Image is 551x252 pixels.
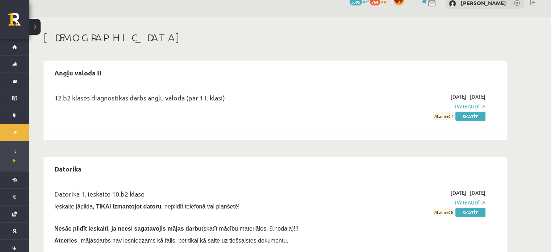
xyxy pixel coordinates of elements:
a: Skatīt [455,208,485,217]
span: Pārbaudīta [349,103,485,110]
span: Atzīme: 8 [433,208,454,216]
a: Rīgas 1. Tālmācības vidusskola [8,13,29,31]
span: Atzīme: 7 [433,112,454,120]
span: (skatīt mācību materiālos, 9.nodaļa)!!! [201,226,299,232]
span: Ieskaite jāpilda , nepildīt telefonā vai planšetē! [54,203,239,210]
div: 12.b2 klases diagnostikas darbs angļu valodā (par 11. klasi) [54,93,338,106]
span: [DATE] - [DATE] [451,189,485,197]
div: Datorika 1. ieskaite 10.b2 klase [54,189,338,202]
span: [DATE] - [DATE] [451,93,485,100]
span: - mājasdarbs nav iesniedzams kā fails, bet tikai kā saite uz tiešsaistes dokumentu. [54,237,288,244]
h2: Angļu valoda II [47,64,109,81]
span: Nesāc pildīt ieskaiti, ja neesi sagatavojis mājas darbu [54,226,201,232]
b: , TIKAI izmantojot datoru [93,203,161,210]
a: Skatīt [455,112,485,121]
b: Atceries [54,237,77,244]
span: Pārbaudīta [349,199,485,206]
h2: Datorika [47,160,89,177]
h1: [DEMOGRAPHIC_DATA] [43,32,507,44]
